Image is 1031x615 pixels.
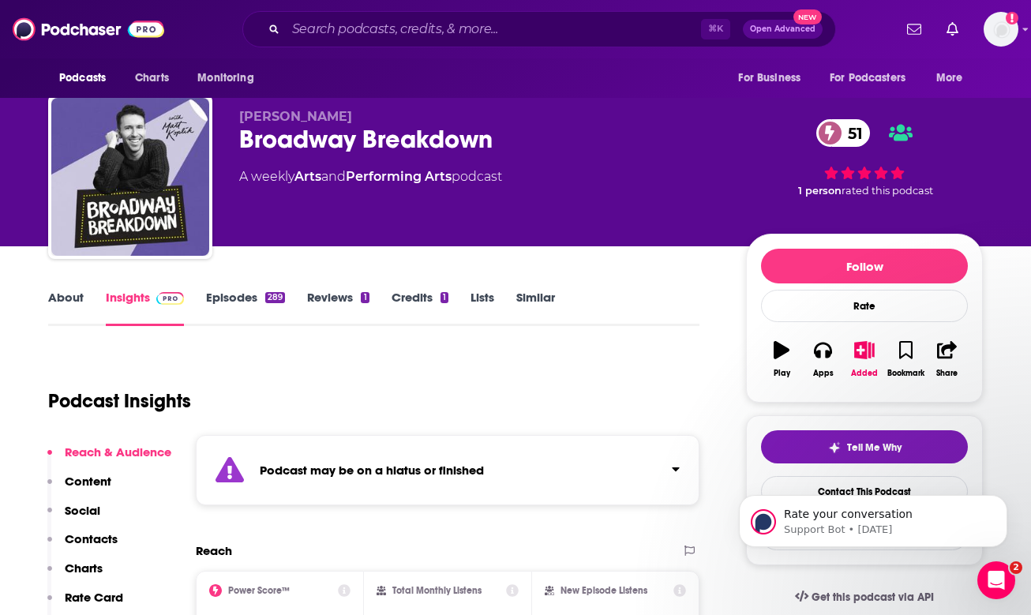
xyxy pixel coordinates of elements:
[294,169,321,184] a: Arts
[65,561,103,576] p: Charts
[885,331,926,388] button: Bookmark
[936,67,963,89] span: More
[265,292,285,303] div: 289
[940,16,965,43] a: Show notifications dropdown
[560,585,647,596] h2: New Episode Listens
[48,290,84,326] a: About
[1010,561,1022,574] span: 2
[307,290,369,326] a: Reviews1
[106,290,184,326] a: InsightsPodchaser Pro
[750,25,815,33] span: Open Advanced
[828,441,841,454] img: tell me why sparkle
[47,531,118,561] button: Contacts
[832,119,871,147] span: 51
[206,290,285,326] a: Episodes289
[927,331,968,388] button: Share
[851,369,878,378] div: Added
[48,63,126,93] button: open menu
[321,169,346,184] span: and
[977,561,1015,599] iframe: Intercom live chat
[196,435,699,505] section: Click to expand status details
[441,292,448,303] div: 1
[286,17,701,42] input: Search podcasts, credits, & more...
[746,109,983,207] div: 51 1 personrated this podcast
[392,585,482,596] h2: Total Monthly Listens
[51,98,209,256] img: Broadway Breakdown
[812,591,934,604] span: Get this podcast via API
[65,531,118,546] p: Contacts
[186,63,274,93] button: open menu
[47,503,100,532] button: Social
[196,543,232,558] h2: Reach
[361,292,369,303] div: 1
[743,20,823,39] button: Open AdvancedNew
[239,109,352,124] span: [PERSON_NAME]
[984,12,1018,47] img: User Profile
[242,11,836,47] div: Search podcasts, credits, & more...
[761,249,968,283] button: Follow
[228,585,290,596] h2: Power Score™
[65,590,123,605] p: Rate Card
[47,444,171,474] button: Reach & Audience
[901,16,928,43] a: Show notifications dropdown
[936,369,958,378] div: Share
[844,331,885,388] button: Added
[847,441,902,454] span: Tell Me Why
[346,169,452,184] a: Performing Arts
[925,63,983,93] button: open menu
[984,12,1018,47] span: Logged in as RP_publicity
[125,63,178,93] a: Charts
[701,19,730,39] span: ⌘ K
[887,369,924,378] div: Bookmark
[516,290,555,326] a: Similar
[738,67,800,89] span: For Business
[761,290,968,322] div: Rate
[197,67,253,89] span: Monitoring
[802,331,843,388] button: Apps
[59,67,106,89] span: Podcasts
[819,63,928,93] button: open menu
[47,561,103,590] button: Charts
[715,462,1031,572] iframe: Intercom notifications message
[984,12,1018,47] button: Show profile menu
[793,9,822,24] span: New
[727,63,820,93] button: open menu
[65,503,100,518] p: Social
[260,463,484,478] strong: Podcast may be on a hiatus or finished
[392,290,448,326] a: Credits1
[65,474,111,489] p: Content
[48,389,191,413] h1: Podcast Insights
[156,292,184,305] img: Podchaser Pro
[135,67,169,89] span: Charts
[65,444,171,459] p: Reach & Audience
[471,290,494,326] a: Lists
[239,167,502,186] div: A weekly podcast
[842,185,933,197] span: rated this podcast
[774,369,790,378] div: Play
[761,430,968,463] button: tell me why sparkleTell Me Why
[816,119,871,147] a: 51
[13,14,164,44] img: Podchaser - Follow, Share and Rate Podcasts
[830,67,905,89] span: For Podcasters
[47,474,111,503] button: Content
[1006,12,1018,24] svg: Add a profile image
[761,331,802,388] button: Play
[813,369,834,378] div: Apps
[798,185,842,197] span: 1 person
